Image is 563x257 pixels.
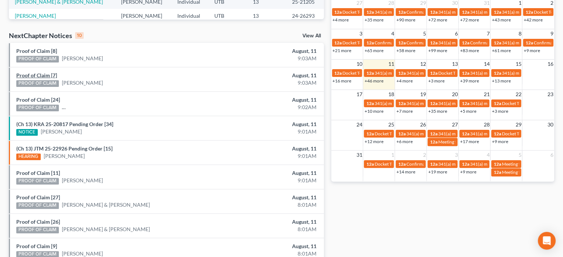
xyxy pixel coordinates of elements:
[438,139,535,145] span: Meeting for [PERSON_NAME] & [PERSON_NAME]
[492,78,510,84] a: +13 more
[221,177,316,184] div: 9:01AM
[16,194,60,200] a: Proof of Claim [27]
[221,121,316,128] div: August, 11
[538,232,556,250] div: Open Intercom Messenger
[430,101,437,106] span: 12a
[493,40,501,45] span: 12a
[374,101,410,106] span: 341(a) meeting for
[208,9,247,23] td: UTB
[16,219,60,225] a: Proof of Claim [26]
[492,17,510,23] a: +43 more
[396,169,415,175] a: +14 more
[16,56,59,62] div: PROOF OF CLAIM
[16,145,113,152] a: (Ch 13) JTM 25-22926 Pending Order [15]
[428,17,447,23] a: +72 more
[406,131,517,136] span: 341(a) meeting for [PERSON_NAME] & [PERSON_NAME]
[515,60,522,68] span: 15
[523,17,542,23] a: +42 more
[430,40,437,45] span: 12a
[493,9,501,15] span: 12a
[438,70,504,76] span: Docket Text: for [PERSON_NAME]
[355,120,363,129] span: 24
[171,9,208,23] td: Individual
[374,131,440,136] span: Docket Text: for [PERSON_NAME]
[398,161,405,167] span: 12a
[406,40,491,45] span: Confirmation Hearing for [PERSON_NAME]
[75,32,84,39] div: 10
[16,227,59,233] div: PROOF OF CLAIM
[396,108,412,114] a: +7 more
[460,17,479,23] a: +72 more
[419,120,426,129] span: 26
[462,9,469,15] span: 12a
[221,243,316,250] div: August, 11
[390,29,395,38] span: 4
[366,70,373,76] span: 12a
[451,90,458,99] span: 20
[470,131,541,136] span: 341(a) meeting for [PERSON_NAME]
[9,31,84,40] div: NextChapter Notices
[396,17,415,23] a: +90 more
[396,48,415,53] a: +58 more
[62,79,103,87] a: [PERSON_NAME]
[547,90,554,99] span: 23
[221,47,316,55] div: August, 11
[366,101,373,106] span: 12a
[398,70,405,76] span: 12a
[428,48,447,53] a: +99 more
[247,9,286,23] td: 13
[430,139,437,145] span: 12a
[493,169,501,175] span: 12a
[493,131,501,136] span: 12a
[62,55,103,62] a: [PERSON_NAME]
[387,90,395,99] span: 18
[547,60,554,68] span: 16
[462,70,469,76] span: 12a
[15,13,56,19] a: [PERSON_NAME]
[502,169,560,175] span: Meeting for [PERSON_NAME]
[438,40,509,45] span: 341(a) meeting for [PERSON_NAME]
[16,80,59,87] div: PROOF OF CLAIM
[502,161,560,167] span: Meeting for [PERSON_NAME]
[470,9,541,15] span: 341(a) meeting for [PERSON_NAME]
[438,101,509,106] span: 341(a) meeting for [PERSON_NAME]
[115,9,171,23] td: [PERSON_NAME]
[493,101,501,106] span: 12a
[430,9,437,15] span: 12a
[16,121,113,127] a: (Ch 13) KRA 25-20817 Pending Order [34]
[16,178,59,185] div: PROOF OF CLAIM
[364,17,383,23] a: +35 more
[16,105,59,111] div: PROOF OF CLAIM
[493,70,501,76] span: 12a
[486,29,490,38] span: 7
[525,40,533,45] span: 12a
[483,90,490,99] span: 21
[550,29,554,38] span: 9
[374,9,446,15] span: 341(a) meeting for [PERSON_NAME]
[547,120,554,129] span: 30
[387,60,395,68] span: 11
[462,40,469,45] span: 12a
[366,9,373,15] span: 12a
[398,101,405,106] span: 12a
[364,139,383,144] a: +12 more
[221,79,316,87] div: 9:03AM
[366,161,373,167] span: 12a
[342,40,448,45] span: Docket Text: for [PERSON_NAME] & [PERSON_NAME]
[486,151,490,159] span: 4
[430,131,437,136] span: 12a
[438,131,509,136] span: 341(a) meeting for [PERSON_NAME]
[366,131,373,136] span: 12a
[221,194,316,201] div: August, 11
[221,72,316,79] div: August, 11
[460,139,479,144] a: +17 more
[462,131,469,136] span: 12a
[525,9,533,15] span: 12a
[430,70,437,76] span: 12a
[462,161,469,167] span: 12a
[221,96,316,104] div: August, 11
[451,60,458,68] span: 13
[364,108,383,114] a: +10 more
[422,151,426,159] span: 2
[374,161,480,167] span: Docket Text: for [PERSON_NAME] & [PERSON_NAME]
